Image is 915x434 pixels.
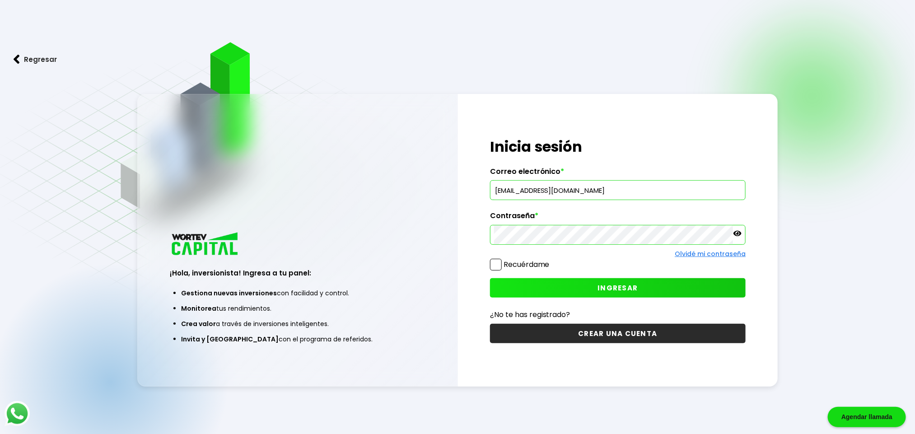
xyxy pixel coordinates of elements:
label: Recuérdame [504,259,550,270]
span: Crea valor [181,319,216,328]
h3: ¡Hola, inversionista! Ingresa a tu panel: [170,268,426,278]
h1: Inicia sesión [490,136,746,158]
img: flecha izquierda [14,55,20,64]
li: a través de inversiones inteligentes. [181,316,415,331]
img: logo_wortev_capital [170,231,241,258]
li: con facilidad y control. [181,285,415,301]
input: hola@wortev.capital [494,181,742,200]
img: logos_whatsapp-icon.242b2217.svg [5,401,30,426]
a: ¿No te has registrado?CREAR UNA CUENTA [490,309,746,343]
span: INGRESAR [598,283,638,293]
label: Contraseña [490,211,746,225]
span: Gestiona nuevas inversiones [181,289,277,298]
span: Monitorea [181,304,216,313]
li: tus rendimientos. [181,301,415,316]
a: Olvidé mi contraseña [675,249,746,258]
label: Correo electrónico [490,167,746,181]
li: con el programa de referidos. [181,331,415,347]
span: Invita y [GEOGRAPHIC_DATA] [181,335,279,344]
p: ¿No te has registrado? [490,309,746,320]
button: INGRESAR [490,278,746,298]
button: CREAR UNA CUENTA [490,324,746,343]
div: Agendar llamada [828,407,906,427]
